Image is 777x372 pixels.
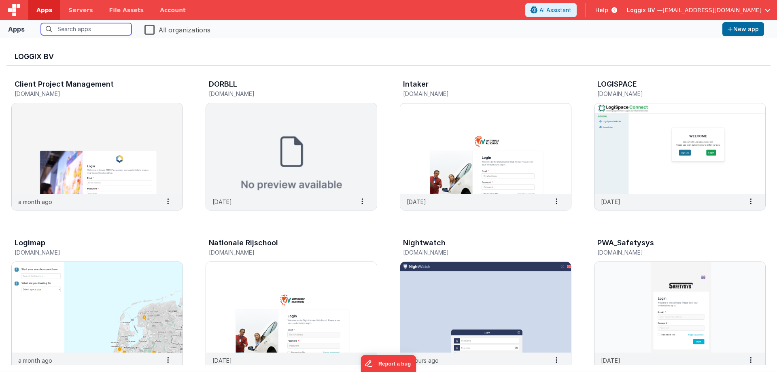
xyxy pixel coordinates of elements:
button: New app [722,22,764,36]
h5: [DOMAIN_NAME] [209,249,357,255]
p: [DATE] [601,356,620,365]
h5: [DOMAIN_NAME] [209,91,357,97]
h3: Nightwatch [403,239,446,247]
iframe: Marker.io feedback button [361,355,416,372]
span: [EMAIL_ADDRESS][DOMAIN_NAME] [662,6,762,14]
h5: [DOMAIN_NAME] [403,91,551,97]
h3: DORBLL [209,80,237,88]
span: Help [595,6,608,14]
span: Loggix BV — [627,6,662,14]
h3: Intaker [403,80,429,88]
h5: [DOMAIN_NAME] [15,91,163,97]
button: AI Assistant [525,3,577,17]
h3: Logimap [15,239,45,247]
h5: [DOMAIN_NAME] [597,249,745,255]
p: [DATE] [212,356,232,365]
span: File Assets [109,6,144,14]
div: Apps [8,24,25,34]
span: Servers [68,6,93,14]
h5: [DOMAIN_NAME] [597,91,745,97]
label: All organizations [144,23,210,35]
span: Apps [36,6,52,14]
h5: [DOMAIN_NAME] [403,249,551,255]
input: Search apps [41,23,132,35]
h3: Client Project Management [15,80,114,88]
h3: Loggix BV [15,53,762,61]
h3: Nationale Rijschool [209,239,278,247]
p: 3 hours ago [407,356,439,365]
span: AI Assistant [539,6,571,14]
h5: [DOMAIN_NAME] [15,249,163,255]
p: [DATE] [407,198,426,206]
h3: PWA_Safetysys [597,239,654,247]
p: a month ago [18,198,52,206]
h3: LOGISPACE [597,80,637,88]
p: [DATE] [601,198,620,206]
p: a month ago [18,356,52,365]
button: Loggix BV — [EMAIL_ADDRESS][DOMAIN_NAME] [627,6,771,14]
p: [DATE] [212,198,232,206]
